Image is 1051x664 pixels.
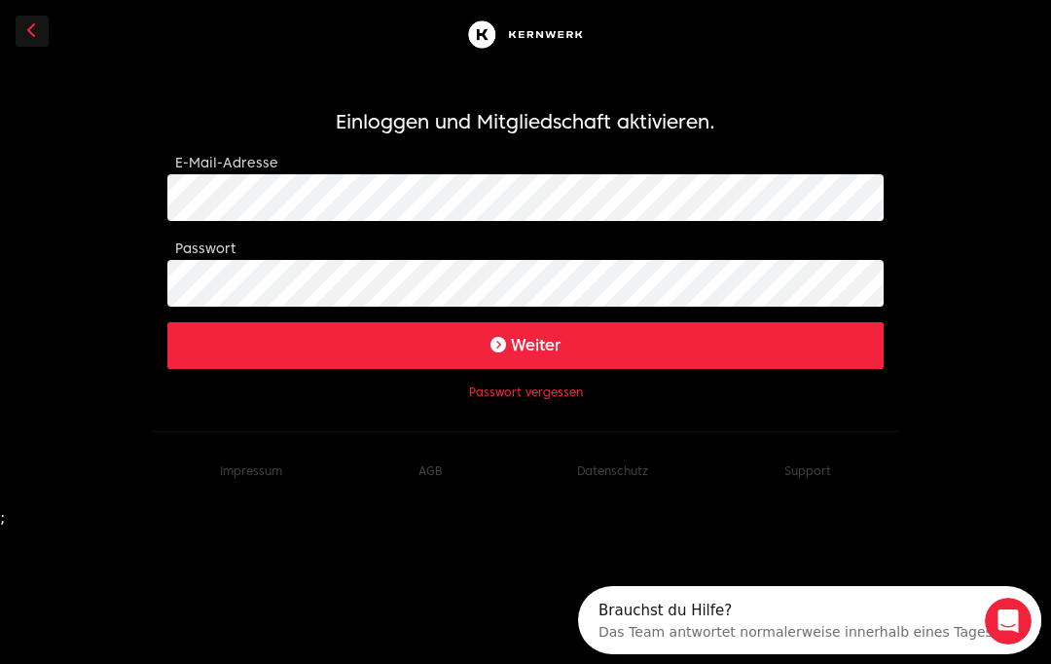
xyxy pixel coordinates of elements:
a: Datenschutz [577,463,648,478]
button: Weiter [167,322,884,369]
div: Das Team antwortet normalerweise innerhalb eines Tages. [20,32,418,53]
a: AGB [418,463,442,478]
iframe: Intercom live chat Discovery-Launcher [578,586,1041,654]
a: Impressum [220,463,282,478]
h1: Einloggen und Mitgliedschaft aktivieren. [167,108,884,135]
label: E-Mail-Adresse [175,155,278,170]
img: Kernwerk® [463,16,588,54]
iframe: Intercom live chat [985,598,1032,645]
label: Passwort [175,240,236,256]
button: Support [784,463,831,479]
button: Passwort vergessen [469,385,583,400]
div: Brauchst du Hilfe? [20,17,418,32]
div: Intercom-Nachrichtendienst öffnen [8,8,476,61]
